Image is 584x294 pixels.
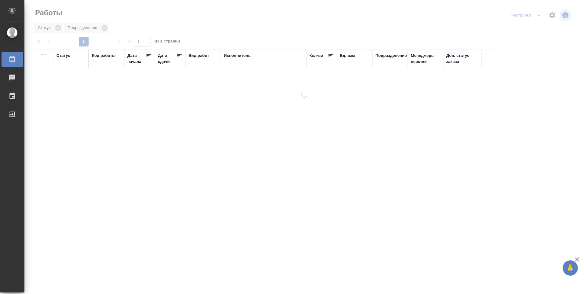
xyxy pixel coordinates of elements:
[188,53,209,59] div: Вид работ
[446,53,478,65] div: Доп. статус заказа
[57,53,70,59] div: Статус
[565,262,575,274] span: 🙏
[563,260,578,276] button: 🙏
[224,53,251,59] div: Исполнитель
[340,53,355,59] div: Ед. изм
[158,53,176,65] div: Дата сдачи
[411,53,440,65] div: Менеджеры верстки
[375,53,407,59] div: Подразделение
[127,53,146,65] div: Дата начала
[309,53,323,59] div: Кол-во
[92,53,115,59] div: Код работы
